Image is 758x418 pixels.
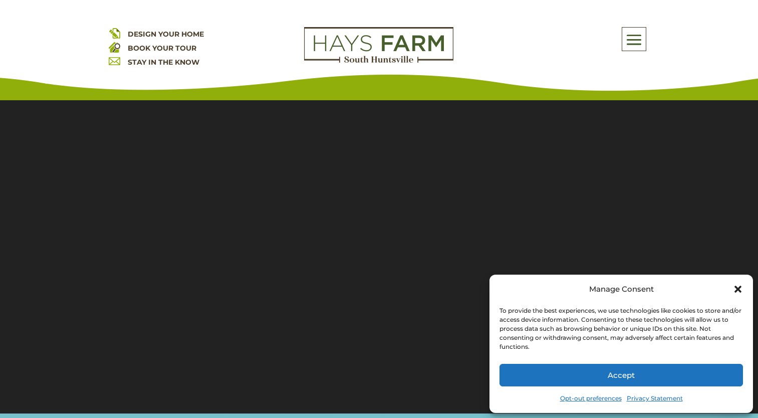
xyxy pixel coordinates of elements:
a: BOOK YOUR TOUR [128,44,196,53]
div: To provide the best experiences, we use technologies like cookies to store and/or access device i... [499,306,742,351]
a: Privacy Statement [627,391,683,405]
a: STAY IN THE KNOW [128,58,199,67]
button: Accept [499,364,743,386]
div: Manage Consent [589,282,654,296]
a: hays farm homes huntsville development [304,56,453,65]
img: Logo [304,27,453,63]
div: Close dialog [733,284,743,294]
a: Opt-out preferences [560,391,622,405]
img: book your home tour [109,41,120,53]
